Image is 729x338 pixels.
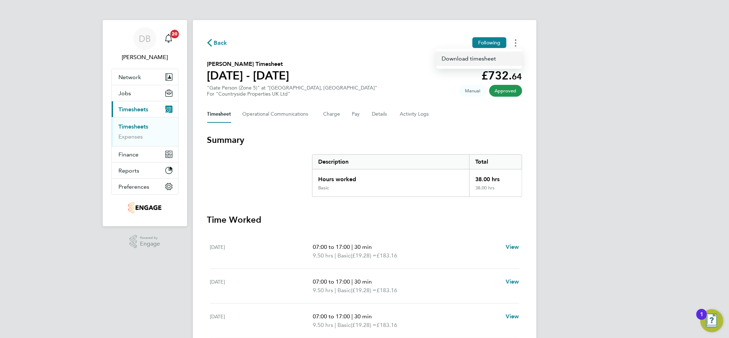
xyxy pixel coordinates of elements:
[312,169,470,185] div: Hours worked
[119,151,139,158] span: Finance
[112,85,178,101] button: Jobs
[337,286,351,295] span: Basic
[111,27,179,62] a: DB[PERSON_NAME]
[472,37,506,48] button: Following
[436,52,522,66] a: Timesheets Menu
[509,37,522,48] button: Timesheets Menu
[354,243,372,250] span: 30 min
[111,53,179,62] span: Daniel Bassett
[207,91,378,97] div: For "Countryside Properties UK Ltd"
[103,20,187,226] nav: Main navigation
[351,287,376,294] span: (£19.28) =
[489,85,522,97] span: This timesheet has been approved.
[112,179,178,194] button: Preferences
[469,155,521,169] div: Total
[210,277,313,295] div: [DATE]
[506,243,519,251] a: View
[352,106,361,123] button: Pay
[354,313,372,320] span: 30 min
[112,146,178,162] button: Finance
[207,214,522,226] h3: Time Worked
[139,34,151,43] span: DB
[372,106,389,123] button: Details
[210,312,313,329] div: [DATE]
[376,252,397,259] span: £183.16
[335,322,336,328] span: |
[119,183,150,190] span: Preferences
[313,313,350,320] span: 07:00 to 17:00
[506,243,519,250] span: View
[506,312,519,321] a: View
[400,106,430,123] button: Activity Logs
[324,106,341,123] button: Charge
[313,322,333,328] span: 9.50 hrs
[161,27,176,50] a: 20
[337,321,351,329] span: Basic
[207,85,378,97] div: "Gate Person (Zone 5)" at "[GEOGRAPHIC_DATA], [GEOGRAPHIC_DATA]"
[337,251,351,260] span: Basic
[313,243,350,250] span: 07:00 to 17:00
[243,106,312,123] button: Operational Communications
[119,123,149,130] a: Timesheets
[112,163,178,178] button: Reports
[351,313,353,320] span: |
[313,278,350,285] span: 07:00 to 17:00
[469,169,521,185] div: 38.00 hrs
[119,167,140,174] span: Reports
[351,278,353,285] span: |
[112,101,178,117] button: Timesheets
[112,69,178,85] button: Network
[170,30,179,38] span: 20
[313,252,333,259] span: 9.50 hrs
[478,39,500,46] span: Following
[140,235,160,241] span: Powered by
[111,202,179,213] a: Go to home page
[119,106,149,113] span: Timesheets
[469,185,521,197] div: 38.00 hrs
[140,241,160,247] span: Engage
[119,74,141,81] span: Network
[506,313,519,320] span: View
[210,243,313,260] div: [DATE]
[207,38,227,47] button: Back
[351,243,353,250] span: |
[512,71,522,82] span: 64
[313,287,333,294] span: 9.50 hrs
[376,287,397,294] span: £183.16
[376,322,397,328] span: £183.16
[207,68,290,83] h1: [DATE] - [DATE]
[351,322,376,328] span: (£19.28) =
[207,134,522,146] h3: Summary
[130,235,160,248] a: Powered byEngage
[506,278,519,285] span: View
[318,185,329,191] div: Basic
[207,60,290,68] h2: [PERSON_NAME] Timesheet
[214,39,227,47] span: Back
[700,309,723,332] button: Open Resource Center, 1 new notification
[312,155,470,169] div: Description
[482,69,522,82] app-decimal: £732.
[207,106,231,123] button: Timesheet
[354,278,372,285] span: 30 min
[335,252,336,259] span: |
[119,90,131,97] span: Jobs
[119,133,143,140] a: Expenses
[128,202,161,213] img: thornbaker-logo-retina.png
[506,277,519,286] a: View
[700,314,703,324] div: 1
[335,287,336,294] span: |
[460,85,486,97] span: This timesheet was manually created.
[112,117,178,146] div: Timesheets
[312,154,522,197] div: Summary
[351,252,376,259] span: (£19.28) =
